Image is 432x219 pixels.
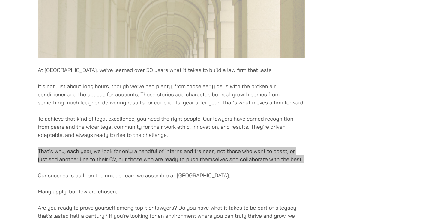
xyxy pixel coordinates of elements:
[38,82,305,106] p: It’s not just about long hours, though we’ve had plenty, from those early days with the broken ai...
[38,147,305,163] p: That’s why, each year, we look for only a handful of interns and trainees, not those who want to ...
[38,171,305,179] p: Our success is built on the unique team we assemble at [GEOGRAPHIC_DATA].
[38,66,305,74] p: At [GEOGRAPHIC_DATA], we’ve learned over 50 years what it takes to build a law firm that lasts.
[38,115,305,139] p: To achieve that kind of legal excellence, you need the right people. Our lawyers have earned reco...
[38,187,305,196] p: Many apply, but few are chosen.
